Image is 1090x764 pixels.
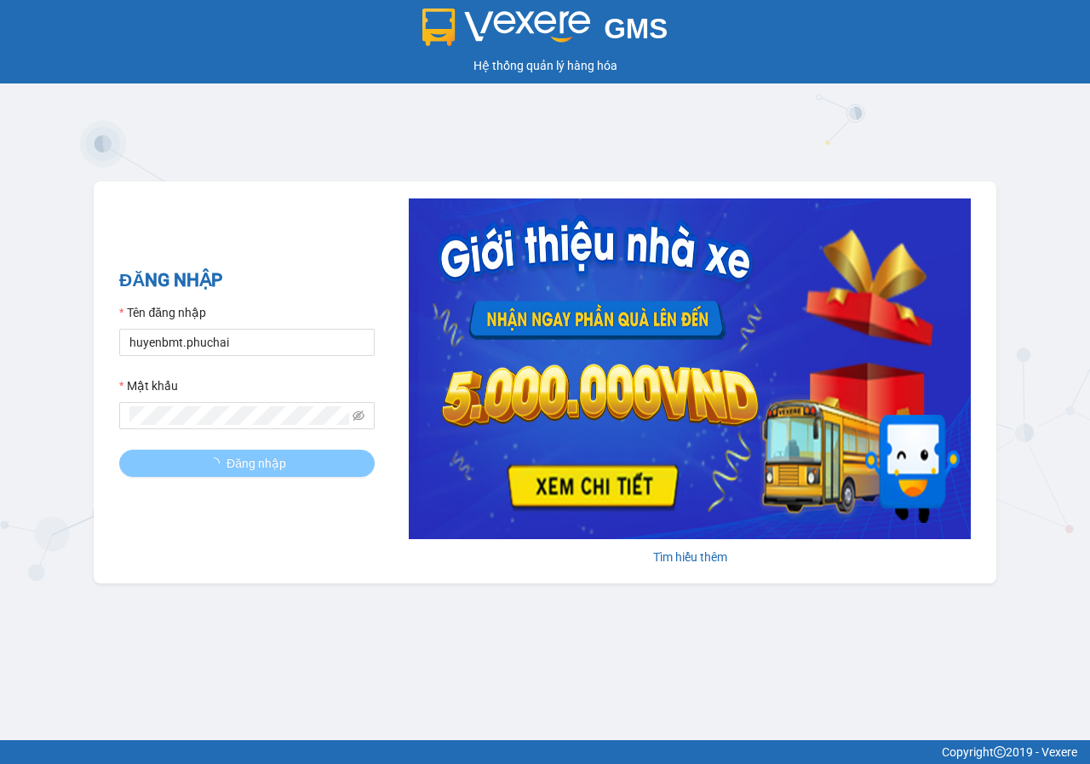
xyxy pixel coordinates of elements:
span: GMS [604,13,668,44]
span: Đăng nhập [227,454,286,473]
input: Tên đăng nhập [119,329,375,356]
input: Mật khẩu [129,406,349,425]
span: copyright [994,746,1006,758]
img: logo 2 [422,9,591,46]
img: banner-0 [409,198,971,539]
label: Tên đăng nhập [119,303,206,322]
div: Tìm hiểu thêm [409,548,971,566]
div: Hệ thống quản lý hàng hóa [4,56,1086,75]
button: Đăng nhập [119,450,375,477]
label: Mật khẩu [119,376,178,395]
div: Copyright 2019 - Vexere [13,743,1077,761]
span: eye-invisible [353,410,364,422]
a: GMS [422,26,668,39]
span: loading [208,457,227,469]
h2: ĐĂNG NHẬP [119,267,375,295]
